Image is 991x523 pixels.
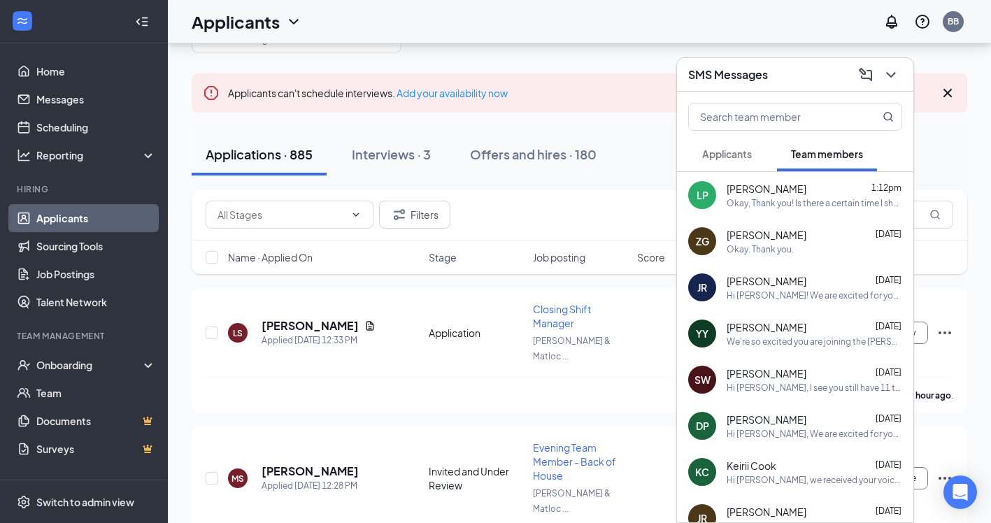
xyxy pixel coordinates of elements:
h1: Applicants [192,10,280,34]
a: Team [36,379,156,407]
h3: SMS Messages [688,67,768,83]
div: JR [697,280,707,294]
div: Applied [DATE] 12:28 PM [262,479,359,493]
div: YY [696,327,708,341]
span: [PERSON_NAME] [727,228,806,242]
svg: Ellipses [936,324,953,341]
div: Applied [DATE] 12:33 PM [262,334,376,348]
div: Hi [PERSON_NAME], I see you still have 11 tasks to complete before you are able to officially sta... [727,382,902,394]
span: [DATE] [876,367,901,378]
h5: [PERSON_NAME] [262,464,359,479]
a: DocumentsCrown [36,407,156,435]
div: We're so excited you are joining the [PERSON_NAME] & [PERSON_NAME] [DEMOGRAPHIC_DATA]-fil-Ateam !... [727,336,902,348]
svg: Notifications [883,13,900,30]
span: Stage [429,250,457,264]
span: Applicants [702,148,752,160]
div: Okay. Thank you. [727,243,794,255]
span: [PERSON_NAME] & Matloc ... [533,336,611,361]
div: Switch to admin view [36,495,134,509]
div: Hi [PERSON_NAME], we received your voicemail. Your start time is [DATE] at 2pm. You will not see ... [727,474,902,486]
div: Hiring [17,183,153,195]
span: [DATE] [876,506,901,516]
svg: UserCheck [17,358,31,372]
a: Applicants [36,204,156,232]
div: Hi [PERSON_NAME]! We are excited for you to join the family! Upon completion of all your paperwor... [727,289,902,301]
div: Invited and Under Review [429,464,525,492]
svg: QuestionInfo [914,13,931,30]
div: SW [694,373,711,387]
div: Hi [PERSON_NAME], We are excited for you to join the family! Upon completion of all your paperwor... [727,428,902,440]
svg: MagnifyingGlass [883,111,894,122]
div: LS [233,327,243,339]
svg: Error [203,85,220,101]
svg: Cross [939,85,956,101]
span: [DATE] [876,413,901,424]
a: Sourcing Tools [36,232,156,260]
a: Messages [36,85,156,113]
div: Reporting [36,148,157,162]
div: MS [231,473,244,485]
input: All Stages [218,207,345,222]
span: [DATE] [876,275,901,285]
span: [PERSON_NAME] [727,274,806,288]
svg: ChevronDown [883,66,899,83]
a: Add your availability now [397,87,508,99]
svg: Filter [391,206,408,223]
div: ZG [696,234,709,248]
button: ComposeMessage [855,64,877,86]
a: SurveysCrown [36,435,156,463]
h5: [PERSON_NAME] [262,318,359,334]
svg: MagnifyingGlass [929,209,941,220]
span: [PERSON_NAME] [727,320,806,334]
div: Offers and hires · 180 [470,145,597,163]
span: Keirii Cook [727,459,776,473]
svg: Collapse [135,15,149,29]
div: Applications · 885 [206,145,313,163]
b: an hour ago [904,390,951,401]
span: Name · Applied On [228,250,313,264]
div: DP [696,419,709,433]
div: Team Management [17,330,153,342]
span: Score [637,250,665,264]
span: [PERSON_NAME] [727,505,806,519]
span: [PERSON_NAME] [727,182,806,196]
span: Job posting [533,250,585,264]
input: Search team member [689,103,855,130]
a: Job Postings [36,260,156,288]
svg: Ellipses [936,470,953,487]
span: 1:12pm [871,182,901,193]
div: Open Intercom Messenger [943,475,977,509]
div: LP [697,188,708,202]
svg: ChevronDown [285,13,302,30]
span: Team members [791,148,863,160]
svg: WorkstreamLogo [15,14,29,28]
span: [DATE] [876,459,901,470]
div: BB [948,15,959,27]
span: [PERSON_NAME] & Matloc ... [533,488,611,514]
span: Applicants can't schedule interviews. [228,87,508,99]
a: Scheduling [36,113,156,141]
span: [DATE] [876,321,901,331]
div: Okay, Thank you! Is there a certain time I should stop by? [727,197,902,209]
span: [DATE] [876,229,901,239]
span: [PERSON_NAME] [727,366,806,380]
svg: ChevronDown [350,209,362,220]
button: ChevronDown [880,64,902,86]
svg: Settings [17,495,31,509]
svg: ComposeMessage [857,66,874,83]
span: Evening Team Member - Back of House [533,441,616,482]
svg: Document [364,320,376,331]
span: Closing Shift Manager [533,303,591,329]
a: Home [36,57,156,85]
button: Filter Filters [379,201,450,229]
div: Onboarding [36,358,144,372]
svg: Analysis [17,148,31,162]
div: KC [695,465,709,479]
span: [PERSON_NAME] [727,413,806,427]
div: Application [429,326,525,340]
div: Interviews · 3 [352,145,431,163]
a: Talent Network [36,288,156,316]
